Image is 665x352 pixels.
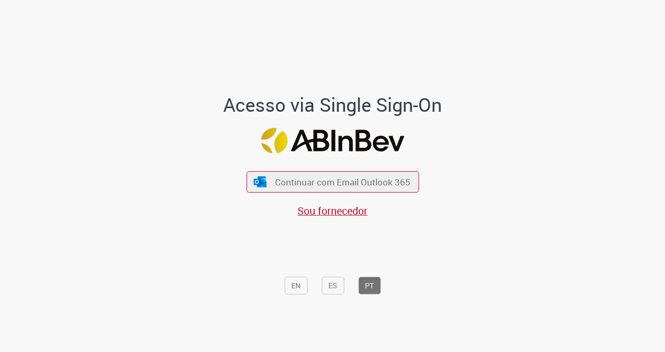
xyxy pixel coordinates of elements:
a: Sou fornecedor [297,204,368,218]
span: Continuar com Email Outlook 365 [275,176,410,188]
button: EN [284,277,307,295]
button: PT [358,277,381,295]
img: Logo ABInBev [261,127,404,153]
button: ES [322,277,344,295]
h1: Acesso via Single Sign-On [188,95,478,115]
img: ícone Azure/Microsoft 360 [253,176,268,187]
button: ícone Azure/Microsoft 360 Continuar com Email Outlook 365 [246,171,419,193]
